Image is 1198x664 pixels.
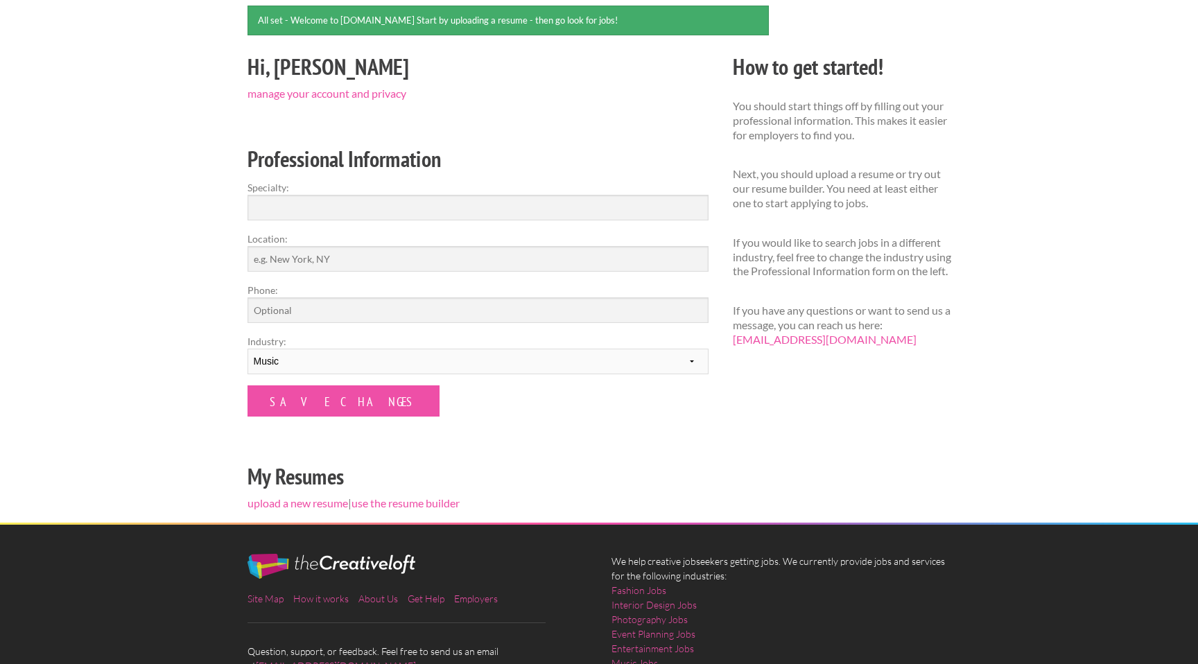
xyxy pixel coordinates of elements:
a: use the resume builder [351,496,460,509]
input: Optional [248,297,709,323]
label: Location: [248,231,709,246]
a: How it works [293,593,349,604]
p: If you would like to search jobs in a different industry, feel free to change the industry using ... [733,236,951,279]
a: Fashion Jobs [611,583,666,597]
a: [EMAIL_ADDRESS][DOMAIN_NAME] [733,333,917,346]
a: upload a new resume [248,496,348,509]
a: Get Help [408,593,444,604]
a: Entertainment Jobs [611,641,694,656]
a: Employers [454,593,498,604]
h2: Professional Information [248,143,709,175]
input: Save Changes [248,385,440,417]
a: Event Planning Jobs [611,627,695,641]
h2: Hi, [PERSON_NAME] [248,51,709,82]
img: The Creative Loft [248,554,415,579]
label: Industry: [248,334,709,349]
a: manage your account and privacy [248,87,406,100]
label: Specialty: [248,180,709,195]
a: About Us [358,593,398,604]
h2: My Resumes [248,461,709,492]
p: You should start things off by filling out your professional information. This makes it easier fo... [733,99,951,142]
a: Interior Design Jobs [611,597,697,612]
input: e.g. New York, NY [248,246,709,272]
a: Photography Jobs [611,612,688,627]
div: All set - Welcome to [DOMAIN_NAME] Start by uploading a resume - then go look for jobs! [248,6,770,35]
a: Site Map [248,593,284,604]
p: If you have any questions or want to send us a message, you can reach us here: [733,304,951,347]
label: Phone: [248,283,709,297]
h2: How to get started! [733,51,951,82]
p: Next, you should upload a resume or try out our resume builder. You need at least either one to s... [733,167,951,210]
div: | [235,49,720,523]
